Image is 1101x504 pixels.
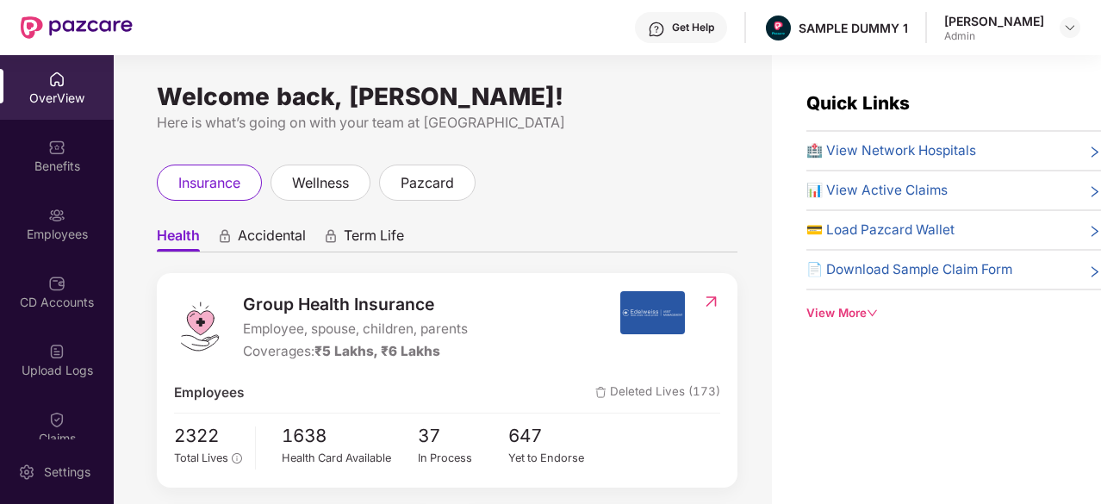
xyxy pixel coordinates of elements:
[806,259,1012,280] span: 📄 Download Sample Claim Form
[238,227,306,252] span: Accidental
[799,20,908,36] div: SAMPLE DUMMY 1
[48,139,65,156] img: svg+xml;base64,PHN2ZyBpZD0iQmVuZWZpdHMiIHhtbG5zPSJodHRwOi8vd3d3LnczLm9yZy8yMDAwL3N2ZyIgd2lkdGg9Ij...
[243,341,468,362] div: Coverages:
[48,411,65,428] img: svg+xml;base64,PHN2ZyBpZD0iQ2xhaW0iIHhtbG5zPSJodHRwOi8vd3d3LnczLm9yZy8yMDAwL3N2ZyIgd2lkdGg9IjIwIi...
[157,90,737,103] div: Welcome back, [PERSON_NAME]!
[508,422,600,451] span: 647
[1088,184,1101,201] span: right
[672,21,714,34] div: Get Help
[806,140,976,161] span: 🏥 View Network Hospitals
[174,451,228,464] span: Total Lives
[48,207,65,224] img: svg+xml;base64,PHN2ZyBpZD0iRW1wbG95ZWVzIiB4bWxucz0iaHR0cDovL3d3dy53My5vcmcvMjAwMC9zdmciIHdpZHRoPS...
[292,172,349,194] span: wellness
[174,383,244,403] span: Employees
[178,172,240,194] span: insurance
[157,227,200,252] span: Health
[401,172,454,194] span: pazcard
[595,387,606,398] img: deleteIcon
[1063,21,1077,34] img: svg+xml;base64,PHN2ZyBpZD0iRHJvcGRvd24tMzJ4MzIiIHhtbG5zPSJodHRwOi8vd3d3LnczLm9yZy8yMDAwL3N2ZyIgd2...
[806,304,1101,322] div: View More
[174,422,242,451] span: 2322
[282,450,418,467] div: Health Card Available
[806,220,955,240] span: 💳 Load Pazcard Wallet
[48,275,65,292] img: svg+xml;base64,PHN2ZyBpZD0iQ0RfQWNjb3VudHMiIGRhdGEtbmFtZT0iQ0QgQWNjb3VudHMiIHhtbG5zPSJodHRwOi8vd3...
[806,92,910,114] span: Quick Links
[243,319,468,339] span: Employee, spouse, children, parents
[806,180,948,201] span: 📊 View Active Claims
[595,383,720,403] span: Deleted Lives (173)
[48,343,65,360] img: svg+xml;base64,PHN2ZyBpZD0iVXBsb2FkX0xvZ3MiIGRhdGEtbmFtZT0iVXBsb2FkIExvZ3MiIHhtbG5zPSJodHRwOi8vd3...
[48,71,65,88] img: svg+xml;base64,PHN2ZyBpZD0iSG9tZSIgeG1sbnM9Imh0dHA6Ly93d3cudzMub3JnLzIwMDAvc3ZnIiB3aWR0aD0iMjAiIG...
[418,450,509,467] div: In Process
[157,112,737,134] div: Here is what’s going on with your team at [GEOGRAPHIC_DATA]
[702,293,720,310] img: RedirectIcon
[944,29,1044,43] div: Admin
[766,16,791,40] img: Pazcare_Alternative_logo-01-01.png
[232,453,241,463] span: info-circle
[508,450,600,467] div: Yet to Endorse
[39,464,96,481] div: Settings
[323,228,339,244] div: animation
[18,464,35,481] img: svg+xml;base64,PHN2ZyBpZD0iU2V0dGluZy0yMHgyMCIgeG1sbnM9Imh0dHA6Ly93d3cudzMub3JnLzIwMDAvc3ZnIiB3aW...
[1088,263,1101,280] span: right
[1088,223,1101,240] span: right
[620,291,685,334] img: insurerIcon
[314,343,440,359] span: ₹5 Lakhs, ₹6 Lakhs
[21,16,133,39] img: New Pazcare Logo
[648,21,665,38] img: svg+xml;base64,PHN2ZyBpZD0iSGVscC0zMngzMiIgeG1sbnM9Imh0dHA6Ly93d3cudzMub3JnLzIwMDAvc3ZnIiB3aWR0aD...
[418,422,509,451] span: 37
[217,228,233,244] div: animation
[867,308,878,319] span: down
[344,227,404,252] span: Term Life
[944,13,1044,29] div: [PERSON_NAME]
[174,301,226,352] img: logo
[1088,144,1101,161] span: right
[243,291,468,317] span: Group Health Insurance
[282,422,418,451] span: 1638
